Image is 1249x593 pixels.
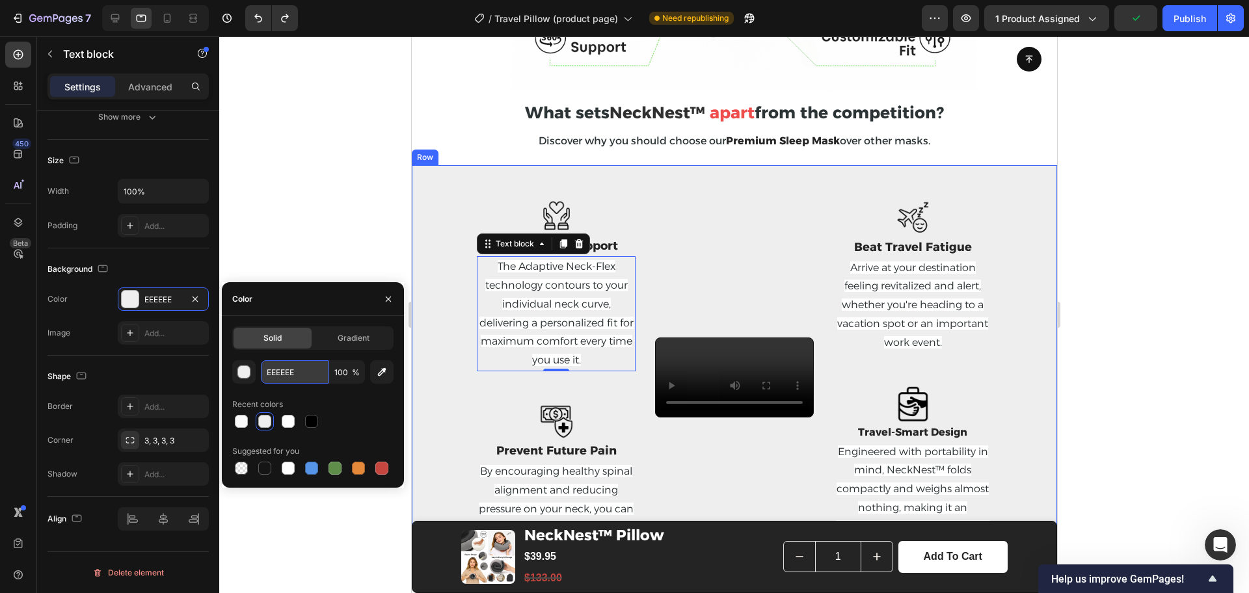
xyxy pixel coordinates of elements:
div: Rich Text Editor. Editing area: main [65,220,224,335]
span: over other masks. [428,98,518,111]
div: Send us a messageWe typically reply in under 30 minutes [13,153,247,202]
span: % [352,367,360,378]
div: Shape [47,368,89,386]
div: Undo/Redo [245,5,298,31]
div: Add... [144,401,206,413]
span: The Adaptive Neck-Flex technology contours to your individual neck curve, delivering a personaliz... [68,224,222,330]
img: Profile image for Brad [152,21,178,47]
div: We typically reply in under 30 minutes [27,178,217,191]
div: Color [47,293,68,305]
span: Arrive at your destination feeling revitalized and alert, whether you're heading to a vacation sp... [425,225,576,312]
h2: 💡 Share your ideas [27,310,234,324]
a: Join community [19,263,241,287]
span: Solid [263,332,282,344]
strong: Beat Travel Fatigue [442,204,560,218]
div: Join community [27,268,218,282]
div: Add... [144,328,206,339]
p: Hi there, [26,92,234,114]
button: Add to cart [487,505,597,536]
div: Row [3,115,24,127]
div: Delete element [92,565,164,581]
span: Travel Pillow (product page) [494,12,618,25]
span: Messages [173,438,218,447]
p: Text block [63,46,174,62]
div: Recent colors [232,399,283,410]
button: Publish [1162,5,1217,31]
img: logo [26,28,101,42]
input: Auto [118,179,208,203]
img: ChatGPT_Image_Jul_20_2025_04_42_34_PM.png [126,366,164,404]
button: increment [450,505,481,535]
iframe: Design area [412,36,1057,593]
img: ChatGPT_Image_Jul_20_2025_04_30_03_PM.png [126,161,164,200]
span: Help us improve GemPages! [1051,573,1205,585]
div: 450 [12,138,31,149]
div: Size [47,152,82,170]
strong: from the competition? [343,66,532,86]
a: Watch Youtube tutorials [19,239,241,263]
div: Add... [144,469,206,481]
div: Align [47,510,85,528]
strong: What sets [113,66,198,86]
div: Suggested for you [232,445,299,457]
div: Show more [98,111,159,124]
img: ChatGPT_Image_Jul_20_2025_05_16_29_PM.png [482,349,520,387]
div: Publish [1174,12,1206,25]
span: Discover why you should choose our [127,98,314,111]
div: Watch Youtube tutorials [27,244,218,257]
div: Shadow [47,468,77,480]
button: 7 [5,5,97,31]
p: Settings [64,80,101,94]
span: Engineered with portability in mind, NeckNest™ folds compactly and weighs almost nothing, making ... [424,409,578,515]
div: Send us a message [27,164,217,178]
div: Text block [81,202,125,213]
a: ❓Visit Help center [19,215,241,239]
div: Corner [47,434,74,446]
span: By encouraging healthy spinal alignment and reducing pressure on your neck, you can avoid costly ... [67,428,222,516]
div: Close [224,21,247,44]
button: 1 product assigned [984,5,1109,31]
video: Video [244,302,401,380]
button: Show survey - Help us improve GemPages! [1051,571,1220,586]
p: How can we help? [26,114,234,137]
iframe: Intercom live chat [1205,529,1236,560]
div: Suggest features or report bugs here. [27,329,234,343]
p: 7 [85,10,91,26]
span: / [489,12,492,25]
img: Profile image for Jamie [177,21,203,47]
strong: Prevent Future Pain [85,407,205,421]
span: Need republishing [662,12,729,24]
div: 3, 3, 3, 3 [144,435,206,447]
button: Send Feedback [27,348,234,374]
span: 1 product assigned [995,12,1080,25]
div: ❓Visit Help center [27,220,218,233]
span: Gradient [338,332,369,344]
p: Advanced [128,80,172,94]
div: Padding [47,220,77,231]
strong: NeckNest™ [198,66,293,86]
div: EEEEEE [144,294,182,306]
div: Width [47,185,69,197]
div: Beta [10,238,31,248]
button: Show more [47,105,209,129]
strong: Travel-Smart Design [446,389,556,402]
strong: apart [298,66,343,86]
button: Messages [130,406,260,458]
img: ChatGPT_Image_Jul_20_2025_05_14_39_PM.png [482,163,520,201]
div: Color [232,293,252,305]
button: Delete element [47,562,209,583]
input: Eg: FFFFFF [261,360,329,384]
div: Add... [144,220,206,232]
div: Image [47,327,70,339]
img: Profile image for Liam [128,21,154,47]
div: Add to cart [512,514,571,527]
span: Home [50,438,79,447]
div: Border [47,401,73,412]
strong: Premium Sleep Mask [314,98,428,111]
div: Background [47,261,111,278]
